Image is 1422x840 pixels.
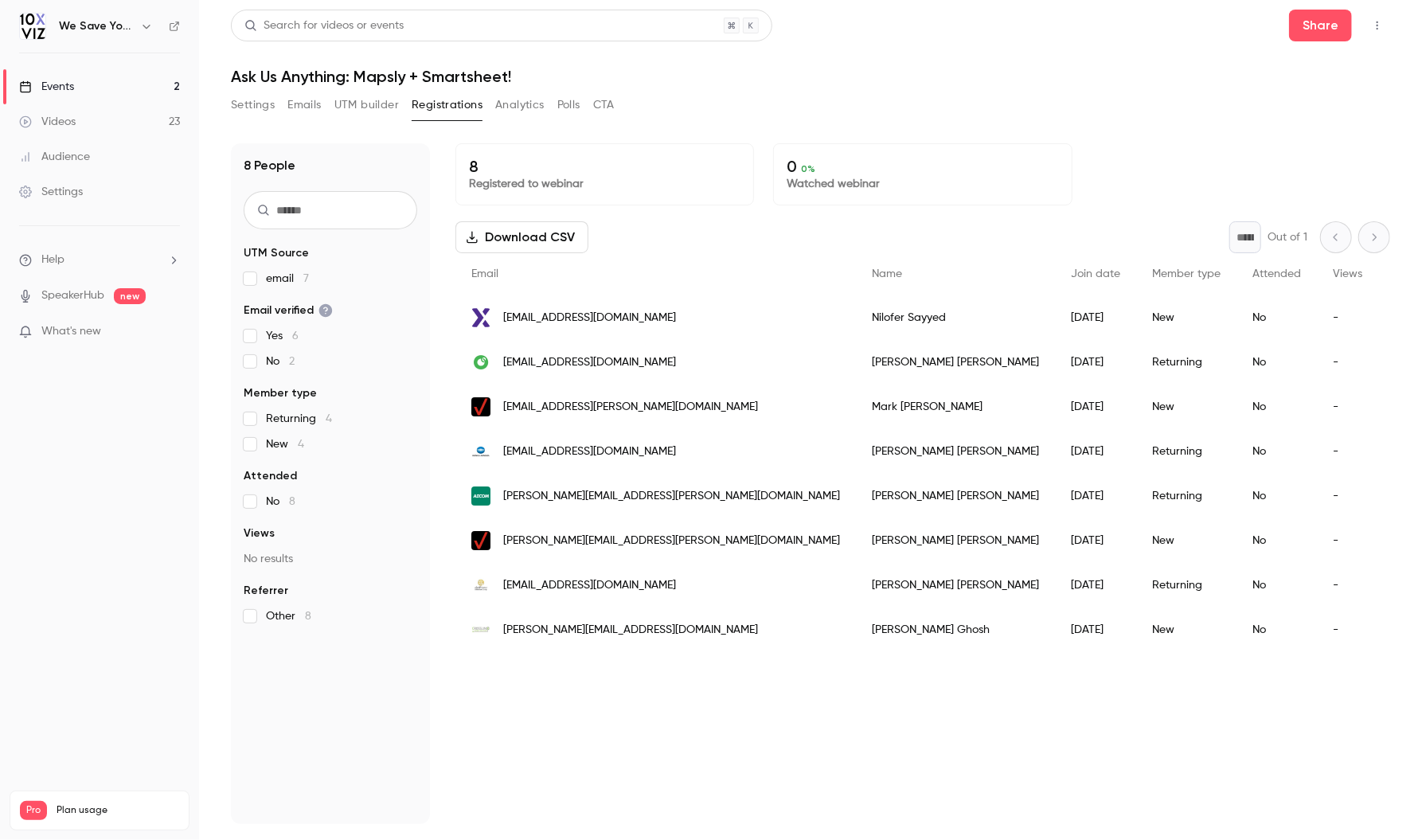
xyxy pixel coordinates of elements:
a: SpeakerHub [41,287,104,304]
button: Registrations [412,92,482,118]
span: [EMAIL_ADDRESS][PERSON_NAME][DOMAIN_NAME] [503,399,758,416]
div: - [1317,474,1378,518]
div: New [1136,518,1236,563]
div: [DATE] [1055,563,1136,608]
button: Share [1289,10,1352,41]
button: Analytics [495,92,545,118]
div: No [1236,295,1317,340]
span: UTM Source [244,245,309,261]
span: Pro [20,801,47,820]
div: [DATE] [1055,518,1136,563]
div: [PERSON_NAME] [PERSON_NAME] [856,518,1055,563]
div: [PERSON_NAME] [PERSON_NAME] [856,563,1055,608]
div: - [1317,385,1378,429]
button: Emails [287,92,321,118]
span: Plan usage [57,804,179,817]
button: Download CSV [455,221,588,253]
span: Returning [266,411,332,427]
span: New [266,436,304,452]
img: maximus.com [471,308,490,327]
div: - [1317,295,1378,340]
div: No [1236,608,1317,652]
span: [EMAIL_ADDRESS][DOMAIN_NAME] [503,310,676,326]
span: 0 % [801,163,815,174]
span: 2 [289,356,295,367]
span: Email verified [244,303,333,318]
span: Yes [266,328,299,344]
span: [PERSON_NAME][EMAIL_ADDRESS][DOMAIN_NAME] [503,622,758,639]
p: 8 [469,157,740,176]
span: [EMAIL_ADDRESS][DOMAIN_NAME] [503,354,676,371]
span: Email [471,268,498,279]
h1: Ask Us Anything: Mapsly + Smartsheet! [231,67,1390,86]
span: 7 [303,273,309,284]
div: Audience [19,149,90,165]
div: [PERSON_NAME] [PERSON_NAME] [856,429,1055,474]
span: Attended [1252,268,1301,279]
div: No [1236,563,1317,608]
section: facet-groups [244,245,417,624]
div: New [1136,385,1236,429]
span: [PERSON_NAME][EMAIL_ADDRESS][PERSON_NAME][DOMAIN_NAME] [503,488,840,505]
div: [DATE] [1055,385,1136,429]
div: New [1136,608,1236,652]
span: new [114,288,146,304]
div: - [1317,429,1378,474]
span: Help [41,252,64,268]
span: Views [244,525,275,541]
div: [PERSON_NAME] [PERSON_NAME] [856,474,1055,518]
span: What's new [41,323,101,340]
button: UTM builder [334,92,399,118]
span: [EMAIL_ADDRESS][DOMAIN_NAME] [503,443,676,460]
h6: We Save You Time! [59,18,134,34]
button: Settings [231,92,275,118]
span: Join date [1071,268,1120,279]
div: No [1236,518,1317,563]
div: Settings [19,184,83,200]
div: [PERSON_NAME] [PERSON_NAME] [856,340,1055,385]
div: No [1236,385,1317,429]
span: Views [1333,268,1362,279]
span: 8 [305,611,311,622]
div: - [1317,340,1378,385]
button: CTA [593,92,615,118]
span: Attended [244,468,297,484]
div: New [1136,295,1236,340]
img: verizon.com [471,397,490,416]
div: No [1236,474,1317,518]
h1: 8 People [244,156,295,175]
span: [EMAIL_ADDRESS][DOMAIN_NAME] [503,577,676,594]
img: omnicell.com [471,353,490,372]
img: We Save You Time! [20,14,45,39]
span: No [266,354,295,369]
span: [PERSON_NAME][EMAIL_ADDRESS][PERSON_NAME][DOMAIN_NAME] [503,533,840,549]
div: - [1317,518,1378,563]
iframe: Noticeable Trigger [161,325,180,339]
span: 8 [289,496,295,507]
span: 6 [292,330,299,342]
div: Mark [PERSON_NAME] [856,385,1055,429]
p: Watched webinar [787,176,1058,192]
div: Videos [19,114,76,130]
div: Returning [1136,429,1236,474]
span: Name [872,268,902,279]
span: email [266,271,309,287]
img: alfardan.com.qa [471,576,490,595]
div: Search for videos or events [244,18,404,34]
span: Member type [1152,268,1221,279]
div: No [1236,429,1317,474]
p: 0 [787,157,1058,176]
div: [DATE] [1055,608,1136,652]
p: Registered to webinar [469,176,740,192]
div: Returning [1136,474,1236,518]
img: crosslinxtransit.ca [471,620,490,639]
div: [DATE] [1055,429,1136,474]
img: kmbs.konicaminolta.us [471,442,490,461]
p: Out of 1 [1268,229,1307,245]
span: 4 [326,413,332,424]
button: Polls [557,92,580,118]
div: [PERSON_NAME] Ghosh [856,608,1055,652]
div: - [1317,608,1378,652]
div: - [1317,563,1378,608]
span: No [266,494,295,510]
